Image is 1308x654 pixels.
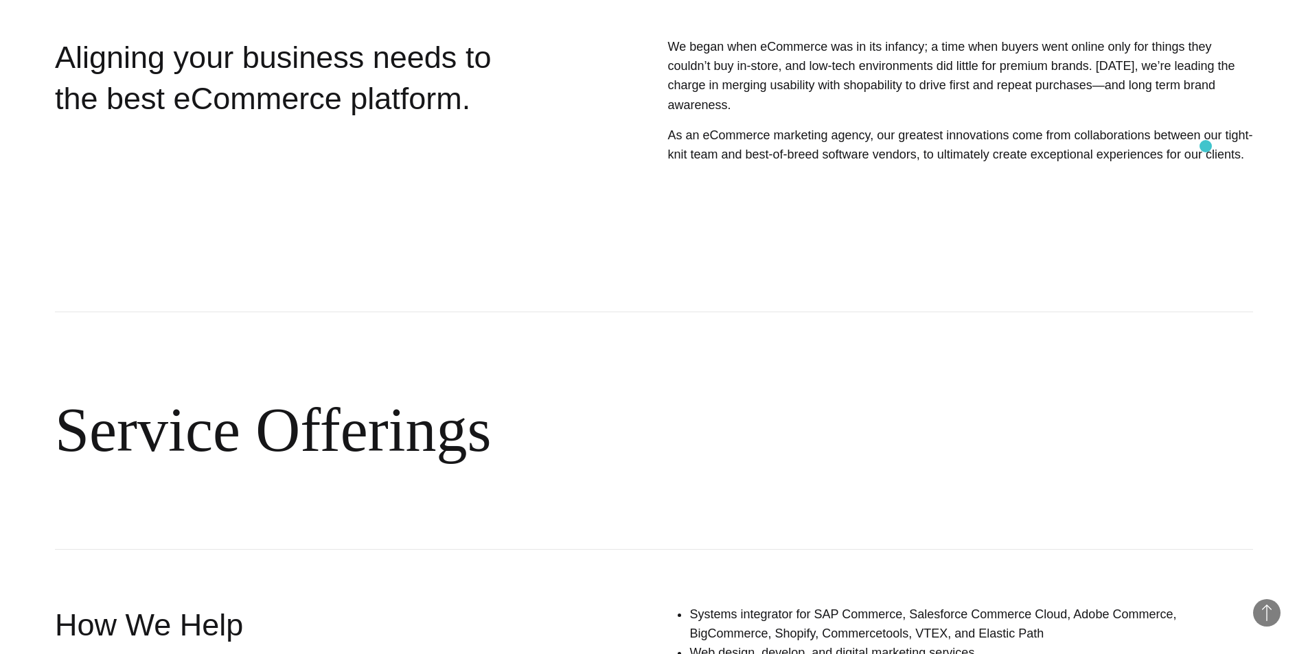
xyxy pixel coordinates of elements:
[689,605,1253,643] li: Systems integrator for SAP Commerce, Salesforce Commerce Cloud, Adobe Commerce, BigCommerce, Shop...
[667,126,1253,164] p: As an eCommerce marketing agency, our greatest innovations come from collaborations between our t...
[1253,599,1281,627] button: Back to Top
[55,37,538,229] div: Aligning your business needs to the best eCommerce platform.
[55,312,1253,550] h2: Service Offerings
[667,37,1253,115] p: We began when eCommerce was in its infancy; a time when buyers went online only for things they c...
